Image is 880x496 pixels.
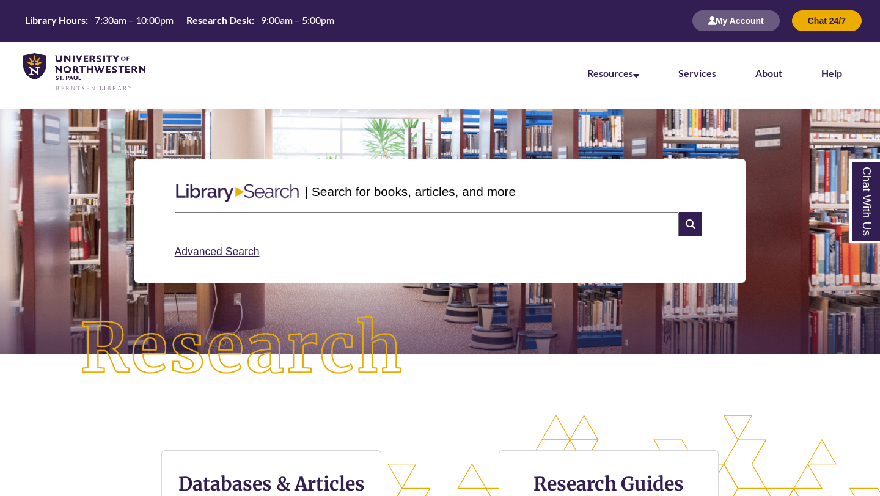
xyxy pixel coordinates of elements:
a: Services [678,67,716,79]
a: Advanced Search [175,246,260,258]
img: Libary Search [170,179,305,207]
i: Search [679,212,702,236]
span: 7:30am – 10:00pm [95,14,174,26]
a: Chat 24/7 [792,15,862,26]
a: Help [821,67,842,79]
button: Chat 24/7 [792,10,862,31]
img: Research [44,280,440,418]
h3: Databases & Articles [172,472,371,495]
img: UNWSP Library Logo [23,53,145,92]
a: My Account [692,15,780,26]
a: Hours Today [20,13,339,28]
th: Research Desk: [182,13,256,27]
button: My Account [692,10,780,31]
span: 9:00am – 5:00pm [261,14,334,26]
p: | Search for books, articles, and more [305,182,516,201]
table: Hours Today [20,13,339,27]
a: Resources [587,67,639,79]
h3: Research Guides [509,472,708,495]
th: Library Hours: [20,13,90,27]
a: About [755,67,782,79]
